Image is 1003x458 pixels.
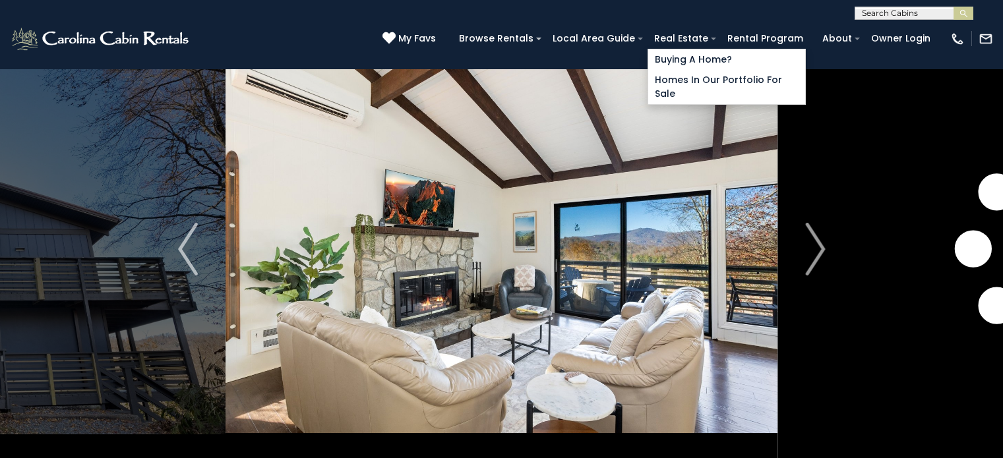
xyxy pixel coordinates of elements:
img: arrow [805,223,825,275]
img: arrow [178,223,198,275]
img: White-1-2.png [10,26,193,52]
span: My Favs [398,32,436,45]
a: Real Estate [648,28,715,49]
img: mail-regular-white.png [979,32,993,46]
a: About [816,28,859,49]
a: My Favs [382,32,439,46]
a: Owner Login [865,28,937,49]
img: phone-regular-white.png [950,32,965,46]
a: Browse Rentals [452,28,540,49]
a: Local Area Guide [546,28,642,49]
a: Homes in Our Portfolio For Sale [648,70,805,104]
a: Rental Program [721,28,810,49]
a: Buying A Home? [648,49,805,70]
